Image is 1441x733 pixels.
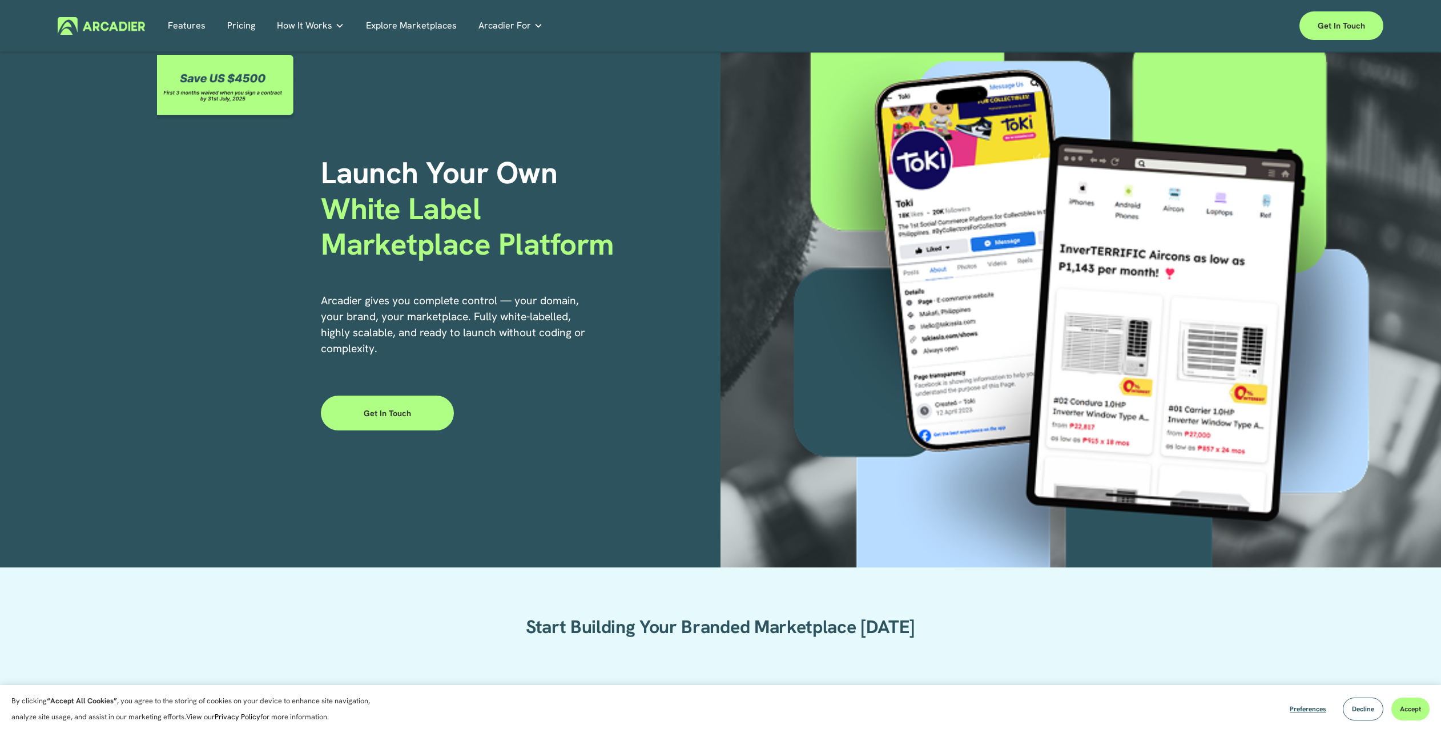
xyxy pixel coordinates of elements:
[321,189,614,264] span: White Label Marketplace Platform
[227,17,255,35] a: Pricing
[321,293,587,357] p: Arcadier gives you complete control — your domain, your brand, your marketplace. Fully white-labe...
[1343,698,1383,720] button: Decline
[1384,678,1441,733] iframe: Chat Widget
[489,616,953,639] h2: Start Building Your Branded Marketplace [DATE]
[168,17,206,35] a: Features
[11,693,383,725] p: By clicking , you agree to the storing of cookies on your device to enhance site navigation, anal...
[277,17,344,35] a: folder dropdown
[1281,698,1335,720] button: Preferences
[215,712,260,722] a: Privacy Policy
[321,155,720,262] h1: Launch Your Own
[58,17,145,35] img: Arcadier
[277,18,332,34] span: How It Works
[366,17,457,35] a: Explore Marketplaces
[478,18,531,34] span: Arcadier For
[478,17,543,35] a: folder dropdown
[1299,11,1383,40] a: Get in touch
[1290,704,1326,714] span: Preferences
[321,396,454,430] a: Get in touch
[1352,704,1374,714] span: Decline
[47,696,117,706] strong: “Accept All Cookies”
